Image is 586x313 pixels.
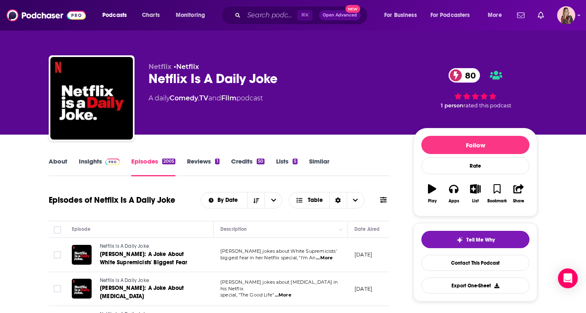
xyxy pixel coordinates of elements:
[336,225,346,235] button: Column Actions
[201,197,248,203] button: open menu
[323,13,357,17] span: Open Advanced
[176,9,205,21] span: Monitoring
[72,224,90,234] div: Episode
[100,277,149,283] span: Netflix Is A Daily Joke
[430,9,470,21] span: For Podcasters
[557,6,575,24] button: Show profile menu
[220,224,247,234] div: Description
[354,224,380,234] div: Date Aired
[174,63,199,71] span: •
[354,251,372,258] p: [DATE]
[142,9,160,21] span: Charts
[316,255,333,261] span: ...More
[354,285,372,292] p: [DATE]
[105,159,120,165] img: Podchaser Pro
[421,231,529,248] button: tell me why sparkleTell Me Why
[100,250,199,267] a: [PERSON_NAME]: A Joke About White Supremicists' Biggest Fear
[513,199,524,204] div: Share
[449,199,459,204] div: Apps
[428,199,437,204] div: Play
[309,157,329,176] a: Similar
[220,279,338,292] span: [PERSON_NAME] jokes about [MEDICAL_DATA] in his Netflix
[100,285,184,300] span: [PERSON_NAME]: A Joke About [MEDICAL_DATA]
[466,237,495,243] span: Tell Me Why
[276,157,298,176] a: Lists5
[217,197,241,203] span: By Date
[102,9,127,21] span: Podcasts
[257,159,265,164] div: 50
[50,57,133,140] img: Netflix Is A Daily Joke
[486,179,508,209] button: Bookmark
[472,199,479,204] div: List
[49,157,67,176] a: About
[557,6,575,24] img: User Profile
[329,192,347,208] div: Sort Direction
[198,94,199,102] span: ,
[176,63,199,71] a: Netflix
[244,9,297,22] input: Search podcasts, credits, & more...
[378,9,427,22] button: open menu
[100,251,187,266] span: [PERSON_NAME]: A Joke About White Supremicists' Biggest Fear
[208,94,221,102] span: and
[421,179,443,209] button: Play
[449,68,480,83] a: 80
[487,199,507,204] div: Bookmark
[100,243,149,249] span: Netflix Is A Daily Joke
[508,179,529,209] button: Share
[231,157,265,176] a: Credits50
[293,159,298,164] div: 5
[465,179,486,209] button: List
[319,10,361,20] button: Open AdvancedNew
[149,93,263,103] div: A daily podcast
[425,9,482,22] button: open menu
[345,5,360,13] span: New
[229,6,376,25] div: Search podcasts, credits, & more...
[441,102,463,109] span: 1 person
[221,94,236,102] a: Film
[100,243,199,250] a: Netflix Is A Daily Joke
[443,179,464,209] button: Apps
[49,195,175,205] h1: Episodes of Netflix Is A Daily Joke
[54,251,61,258] span: Toggle select row
[275,292,291,299] span: ...More
[7,7,86,23] img: Podchaser - Follow, Share and Rate Podcasts
[456,237,463,243] img: tell me why sparkle
[201,192,283,209] h2: Choose List sort
[421,277,529,294] button: Export One-Sheet
[514,8,528,22] a: Show notifications dropdown
[79,157,120,176] a: InsightsPodchaser Pro
[199,94,208,102] a: TV
[421,136,529,154] button: Follow
[220,292,274,298] span: special, "The Good Life"
[421,157,529,174] div: Rate
[558,268,578,288] div: Open Intercom Messenger
[289,192,364,209] button: Choose View
[100,284,199,301] a: [PERSON_NAME]: A Joke About [MEDICAL_DATA]
[220,248,337,254] span: [PERSON_NAME] jokes about White Supremicists'
[421,255,529,271] a: Contact This Podcast
[534,8,547,22] a: Show notifications dropdown
[215,159,219,164] div: 1
[247,192,265,208] button: Sort Direction
[488,9,502,21] span: More
[384,9,417,21] span: For Business
[54,285,61,292] span: Toggle select row
[297,10,312,21] span: ⌘ K
[308,197,323,203] span: Table
[187,157,219,176] a: Reviews1
[482,9,512,22] button: open menu
[557,6,575,24] span: Logged in as ericabrady
[414,63,537,114] div: 80 1 personrated this podcast
[137,9,165,22] a: Charts
[100,277,199,285] a: Netflix Is A Daily Joke
[97,9,137,22] button: open menu
[170,94,198,102] a: Comedy
[149,63,172,71] span: Netflix
[463,102,511,109] span: rated this podcast
[131,157,175,176] a: Episodes2005
[457,68,480,83] span: 80
[220,255,316,261] span: biggest fear in her Netflix special, "I'm An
